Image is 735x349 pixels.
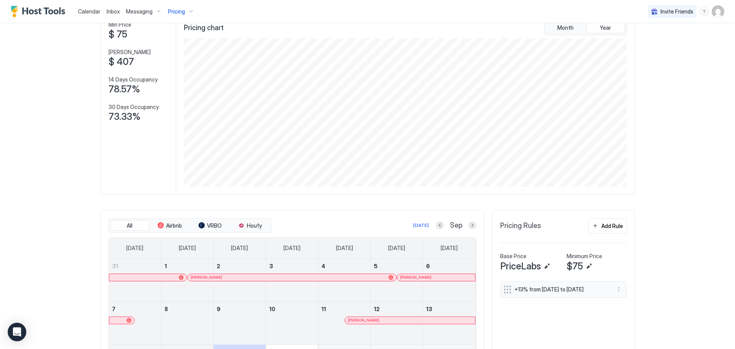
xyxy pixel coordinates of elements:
button: VRBO [191,220,229,231]
a: September 1, 2025 [161,259,214,273]
span: 4 [321,263,325,269]
button: Houfy [231,220,270,231]
span: 73.33% [109,111,141,123]
span: [DATE] [283,245,300,252]
button: Edit [584,262,594,271]
span: 9 [217,306,221,312]
td: September 7, 2025 [109,301,161,344]
span: 10 [269,306,275,312]
a: Host Tools Logo [11,6,69,17]
div: Add Rule [601,222,623,230]
span: Messaging [126,8,153,15]
span: Inbox [107,8,120,15]
a: Friday [380,238,413,259]
span: 13 [426,306,432,312]
div: User profile [712,5,724,18]
a: Saturday [433,238,465,259]
span: Pricing [168,8,185,15]
td: September 9, 2025 [214,301,266,344]
div: menu [614,285,623,294]
span: 78.57% [109,83,140,95]
button: Airbnb [151,220,189,231]
span: 6 [426,263,430,269]
span: $ 75 [109,29,127,40]
a: Monday [171,238,204,259]
span: Calendar [78,8,100,15]
td: September 1, 2025 [161,259,214,302]
span: 11 [321,306,326,312]
div: [PERSON_NAME] [400,275,472,280]
span: Year [600,24,611,31]
span: [PERSON_NAME] [348,318,379,323]
td: September 11, 2025 [318,301,371,344]
td: August 31, 2025 [109,259,161,302]
a: September 12, 2025 [371,302,423,316]
a: September 10, 2025 [266,302,318,316]
a: September 7, 2025 [109,302,161,316]
button: Next month [468,221,476,229]
span: $75 [567,260,583,272]
td: September 2, 2025 [214,259,266,302]
a: Inbox [107,7,120,15]
div: menu [699,7,709,16]
span: PriceLabs [500,260,541,272]
span: 3 [269,263,273,269]
button: More options [614,285,623,294]
span: 8 [165,306,168,312]
span: Invite Friends [660,8,693,15]
span: Minimum Price [567,253,602,260]
td: September 5, 2025 [370,259,423,302]
button: Previous month [436,221,444,229]
a: September 5, 2025 [371,259,423,273]
span: 12 [374,306,380,312]
a: September 9, 2025 [214,302,266,316]
div: [DATE] [413,222,429,229]
span: VRBO [207,222,222,229]
button: All [110,220,149,231]
span: [DATE] [388,245,405,252]
button: [DATE] [412,221,430,230]
a: Tuesday [223,238,256,259]
div: tab-group [544,20,627,35]
span: [DATE] [441,245,458,252]
span: [PERSON_NAME] [191,275,222,280]
span: Pricing Rules [500,221,541,230]
span: [PERSON_NAME] [400,275,431,280]
span: Sep [450,221,462,230]
a: September 2, 2025 [214,259,266,273]
span: Min Price [109,21,131,28]
td: September 12, 2025 [370,301,423,344]
span: 5 [374,263,378,269]
a: Thursday [328,238,361,259]
div: tab-group [109,218,272,233]
a: September 4, 2025 [318,259,370,273]
span: 31 [112,263,118,269]
span: Month [557,24,574,31]
span: $ 407 [109,56,134,68]
span: Base Price [500,253,526,260]
span: +13% from [DATE] to [DATE] [514,286,606,293]
span: 1 [165,263,167,269]
span: Houfy [247,222,262,229]
td: September 8, 2025 [161,301,214,344]
td: September 3, 2025 [266,259,318,302]
a: September 6, 2025 [423,259,475,273]
span: 2 [217,263,220,269]
span: 30 Days Occupancy [109,104,159,111]
td: September 4, 2025 [318,259,371,302]
a: August 31, 2025 [109,259,161,273]
td: September 6, 2025 [423,259,475,302]
a: September 3, 2025 [266,259,318,273]
button: Add Rule [588,218,627,233]
a: Sunday [119,238,151,259]
div: [PERSON_NAME] [191,275,393,280]
span: All [127,222,132,229]
span: [PERSON_NAME] [109,49,151,56]
span: 7 [112,306,115,312]
td: September 13, 2025 [423,301,475,344]
div: [PERSON_NAME] [348,318,472,323]
a: September 11, 2025 [318,302,370,316]
a: Wednesday [276,238,308,259]
button: Year [586,22,625,33]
